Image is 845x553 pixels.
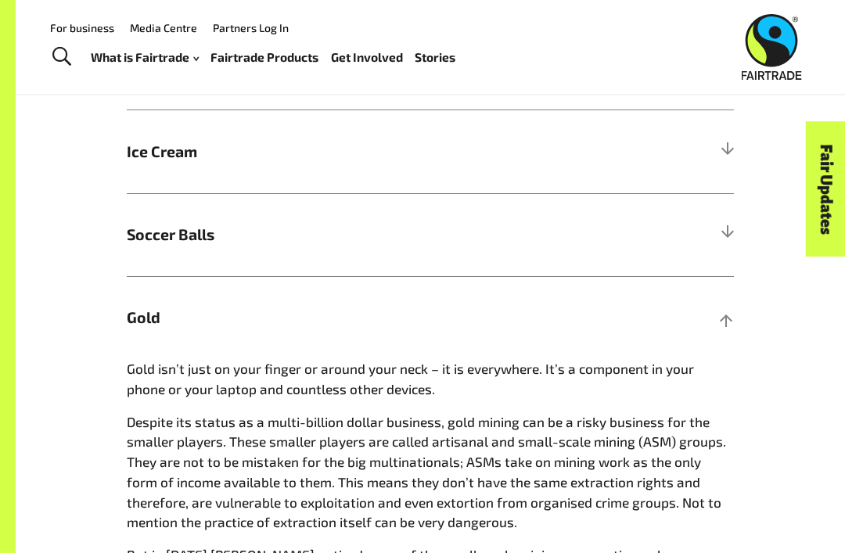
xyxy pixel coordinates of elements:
[50,21,114,34] a: For business
[213,21,289,34] a: Partners Log In
[741,14,801,80] img: Fairtrade Australia New Zealand logo
[415,46,455,68] a: Stories
[127,306,582,329] span: Gold
[127,223,582,246] span: Soccer Balls
[127,414,726,530] span: Despite its status as a multi-billion dollar business, gold mining can be a risky business for th...
[127,361,694,397] span: Gold isn’t just on your finger or around your neck – it is everywhere. It’s a component in your p...
[130,21,197,34] a: Media Centre
[91,46,199,68] a: What is Fairtrade
[210,46,318,68] a: Fairtrade Products
[331,46,403,68] a: Get Involved
[42,38,81,77] a: Toggle Search
[127,140,582,163] span: Ice Cream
